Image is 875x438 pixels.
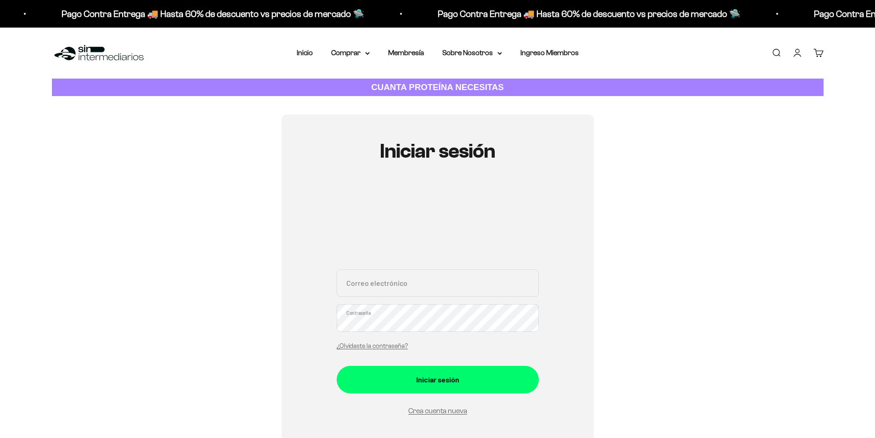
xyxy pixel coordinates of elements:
[331,47,370,59] summary: Comprar
[337,342,408,349] a: ¿Olvidaste la contraseña?
[337,140,539,162] h1: Iniciar sesión
[337,189,539,258] iframe: Social Login Buttons
[52,79,824,97] a: CUANTA PROTEÍNA NECESITAS
[442,47,502,59] summary: Sobre Nosotros
[438,6,740,21] p: Pago Contra Entrega 🚚 Hasta 60% de descuento vs precios de mercado 🛸
[520,49,579,57] a: Ingreso Miembros
[337,366,539,393] button: Iniciar sesión
[371,82,504,92] strong: CUANTA PROTEÍNA NECESITAS
[297,49,313,57] a: Inicio
[388,49,424,57] a: Membresía
[355,374,520,386] div: Iniciar sesión
[408,407,467,415] a: Crea cuenta nueva
[62,6,364,21] p: Pago Contra Entrega 🚚 Hasta 60% de descuento vs precios de mercado 🛸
